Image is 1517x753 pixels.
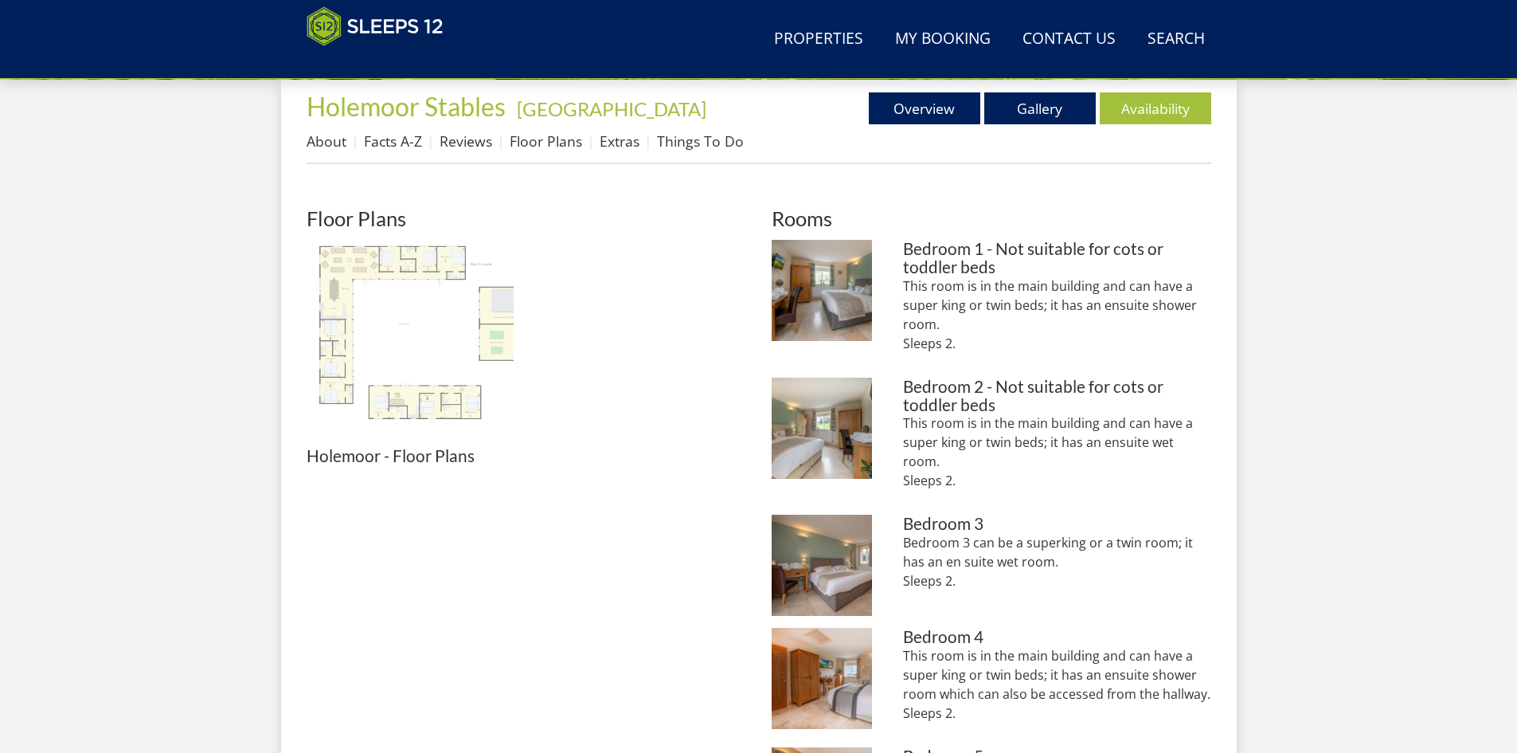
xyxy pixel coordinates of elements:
h2: Floor Plans [307,207,746,229]
span: Holemoor Stables [307,91,506,122]
h3: Bedroom 4 [903,628,1210,646]
h3: Holemoor - Floor Plans [307,447,514,465]
a: Overview [869,92,980,124]
a: About [307,131,346,151]
a: [GEOGRAPHIC_DATA] [517,97,706,120]
a: My Booking [889,22,997,57]
img: Bedroom 4 [772,628,873,729]
a: Things To Do [657,131,744,151]
a: Facts A-Z [364,131,422,151]
img: Bedroom 2 - Not suitable for cots or toddler beds [772,378,873,479]
a: Availability [1100,92,1211,124]
span: - [510,97,706,120]
iframe: Customer reviews powered by Trustpilot [299,56,466,69]
p: This room is in the main building and can have a super king or twin beds; it has an ensuite showe... [903,646,1210,723]
a: Floor Plans [510,131,582,151]
h3: Bedroom 2 - Not suitable for cots or toddler beds [903,378,1210,414]
a: Gallery [984,92,1096,124]
p: This room is in the main building and can have a super king or twin beds; it has an ensuite showe... [903,276,1210,353]
h3: Bedroom 1 - Not suitable for cots or toddler beds [903,240,1210,276]
h3: Bedroom 3 [903,515,1210,533]
a: Search [1141,22,1211,57]
h2: Rooms [772,207,1211,229]
a: Contact Us [1016,22,1122,57]
a: Reviews [440,131,492,151]
a: Holemoor Stables [307,91,510,122]
p: This room is in the main building and can have a super king or twin beds; it has an ensuite wet r... [903,414,1210,490]
img: Sleeps 12 [307,6,444,46]
img: Bedroom 1 - Not suitable for cots or toddler beds [772,240,873,341]
a: Properties [768,22,870,57]
img: Holemoor - Floor Plans [307,240,514,447]
a: Extras [600,131,639,151]
img: Bedroom 3 [772,515,873,616]
p: Bedroom 3 can be a superking or a twin room; it has an en suite wet room. Sleeps 2. [903,533,1210,590]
